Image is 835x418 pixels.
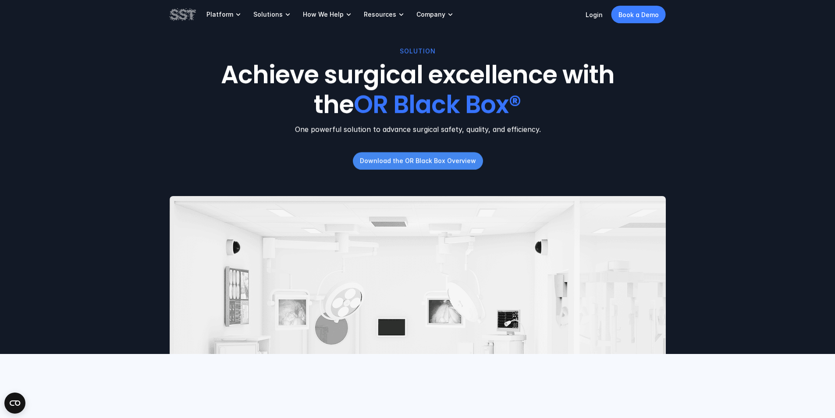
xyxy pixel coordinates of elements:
[611,6,666,23] a: Book a Demo
[303,11,344,18] p: How We Help
[416,11,445,18] p: Company
[352,152,483,170] a: Download the OR Black Box Overview
[170,124,666,135] p: One powerful solution to advance surgical safety, quality, and efficiency.
[206,11,233,18] p: Platform
[253,11,283,18] p: Solutions
[586,11,603,18] a: Login
[170,7,196,22] img: SST logo
[618,10,659,19] p: Book a Demo
[354,88,521,122] span: OR Black Box®
[359,156,476,165] p: Download the OR Black Box Overview
[400,46,436,56] p: SOLUTION
[4,393,25,414] button: Open CMP widget
[364,11,396,18] p: Resources
[204,61,631,119] h1: Achieve surgical excellence with the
